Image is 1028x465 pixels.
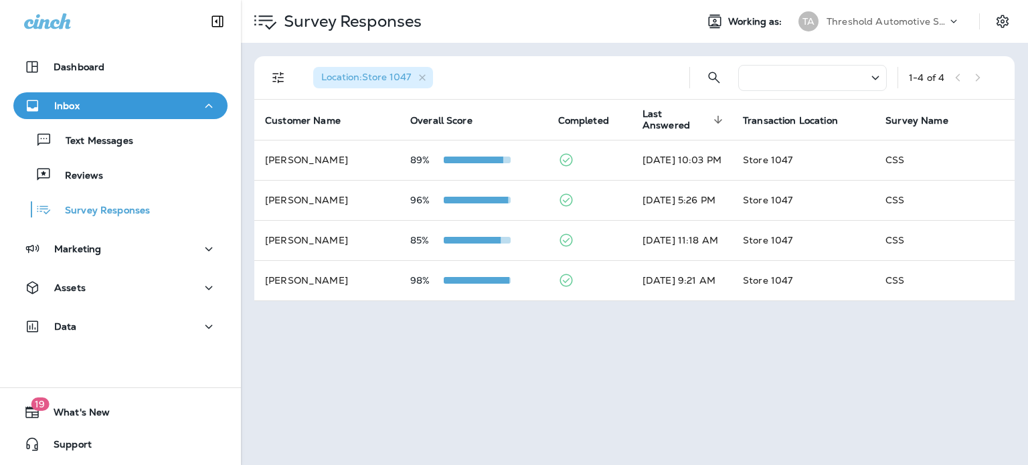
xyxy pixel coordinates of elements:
[52,135,133,148] p: Text Messages
[885,115,948,126] span: Survey Name
[265,114,358,126] span: Customer Name
[13,92,228,119] button: Inbox
[875,180,1015,220] td: CSS
[13,313,228,340] button: Data
[732,180,875,220] td: Store 1047
[199,8,236,35] button: Collapse Sidebar
[313,67,433,88] div: Location:Store 1047
[632,140,732,180] td: [DATE] 10:03 PM
[54,62,104,72] p: Dashboard
[728,16,785,27] span: Working as:
[254,140,400,180] td: [PERSON_NAME]
[875,220,1015,260] td: CSS
[265,64,292,91] button: Filters
[13,274,228,301] button: Assets
[743,114,855,126] span: Transaction Location
[254,220,400,260] td: [PERSON_NAME]
[909,72,944,83] div: 1 - 4 of 4
[54,321,77,332] p: Data
[410,114,490,126] span: Overall Score
[13,54,228,80] button: Dashboard
[31,397,49,411] span: 19
[632,180,732,220] td: [DATE] 5:26 PM
[278,11,422,31] p: Survey Responses
[40,439,92,455] span: Support
[632,220,732,260] td: [DATE] 11:18 AM
[827,16,947,27] p: Threshold Automotive Service dba Grease Monkey
[732,140,875,180] td: Store 1047
[254,180,400,220] td: [PERSON_NAME]
[52,170,103,183] p: Reviews
[410,195,444,205] p: 96%
[991,9,1015,33] button: Settings
[254,260,400,300] td: [PERSON_NAME]
[875,140,1015,180] td: CSS
[642,108,709,131] span: Last Answered
[632,260,732,300] td: [DATE] 9:21 AM
[732,220,875,260] td: Store 1047
[875,260,1015,300] td: CSS
[13,161,228,189] button: Reviews
[13,195,228,223] button: Survey Responses
[558,115,609,126] span: Completed
[40,407,110,423] span: What's New
[885,114,966,126] span: Survey Name
[13,431,228,458] button: Support
[52,205,150,217] p: Survey Responses
[798,11,819,31] div: TA
[642,108,727,131] span: Last Answered
[410,275,444,286] p: 98%
[743,115,838,126] span: Transaction Location
[321,71,411,83] span: Location : Store 1047
[410,115,473,126] span: Overall Score
[558,114,626,126] span: Completed
[13,236,228,262] button: Marketing
[732,260,875,300] td: Store 1047
[54,100,80,111] p: Inbox
[13,126,228,154] button: Text Messages
[410,155,444,165] p: 89%
[265,115,341,126] span: Customer Name
[13,399,228,426] button: 19What's New
[54,282,86,293] p: Assets
[701,64,727,91] button: Search Survey Responses
[54,244,101,254] p: Marketing
[410,235,444,246] p: 85%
